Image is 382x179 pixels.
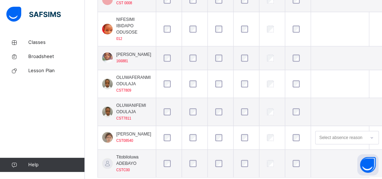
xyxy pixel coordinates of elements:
img: safsims [6,7,61,22]
span: OLUWAFERANMI ODULAJA [116,74,152,87]
span: Help [28,161,84,168]
span: Classes [28,39,85,46]
span: CST7811 [116,116,131,120]
span: NIFESIMI IBIDAPO ODUSOSE [116,16,152,35]
span: Lesson Plan [28,67,85,74]
span: Titobiloluwa ADEBAYO [116,154,152,167]
span: [PERSON_NAME] [116,131,151,137]
div: Select absence reason [319,131,362,144]
span: [PERSON_NAME] [116,51,151,58]
button: Open asap [357,154,378,175]
span: CST08540 [116,139,133,143]
span: CST 0008 [116,1,132,5]
span: CST7809 [116,88,131,92]
span: Broadsheet [28,53,85,60]
span: 166881 [116,59,128,63]
span: CSTC00 [116,168,130,172]
span: OLUWANIFEMI ODULAJA [116,102,152,115]
span: 012 [116,37,122,41]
